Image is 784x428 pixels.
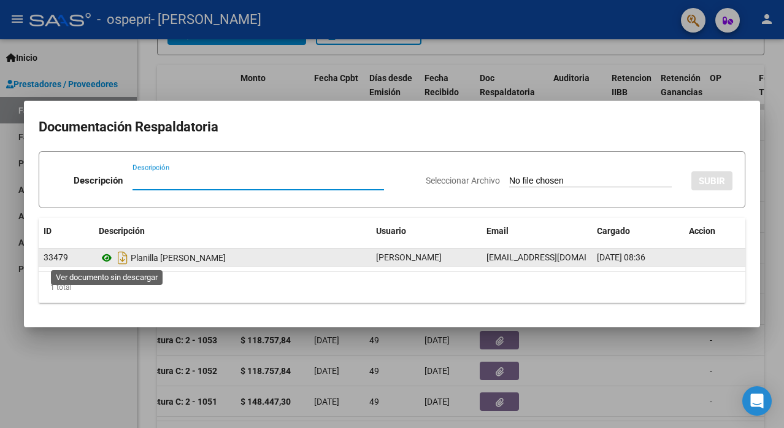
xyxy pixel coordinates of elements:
[742,386,772,416] div: Open Intercom Messenger
[699,176,725,187] span: SUBIR
[115,248,131,268] i: Descargar documento
[99,248,366,268] div: Planilla [PERSON_NAME]
[39,218,94,244] datatable-header-cell: ID
[597,252,645,262] span: [DATE] 08:36
[592,218,684,244] datatable-header-cell: Cargado
[486,226,509,236] span: Email
[376,252,442,262] span: [PERSON_NAME]
[371,218,482,244] datatable-header-cell: Usuario
[74,174,123,188] p: Descripción
[99,226,145,236] span: Descripción
[39,115,745,139] h2: Documentación Respaldatoria
[39,272,745,303] div: 1 total
[44,252,68,262] span: 33479
[376,226,406,236] span: Usuario
[44,226,52,236] span: ID
[597,226,630,236] span: Cargado
[94,218,371,244] datatable-header-cell: Descripción
[684,218,745,244] datatable-header-cell: Accion
[689,226,715,236] span: Accion
[482,218,592,244] datatable-header-cell: Email
[486,252,623,262] span: [EMAIL_ADDRESS][DOMAIN_NAME]
[691,171,732,190] button: SUBIR
[426,176,500,185] span: Seleccionar Archivo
